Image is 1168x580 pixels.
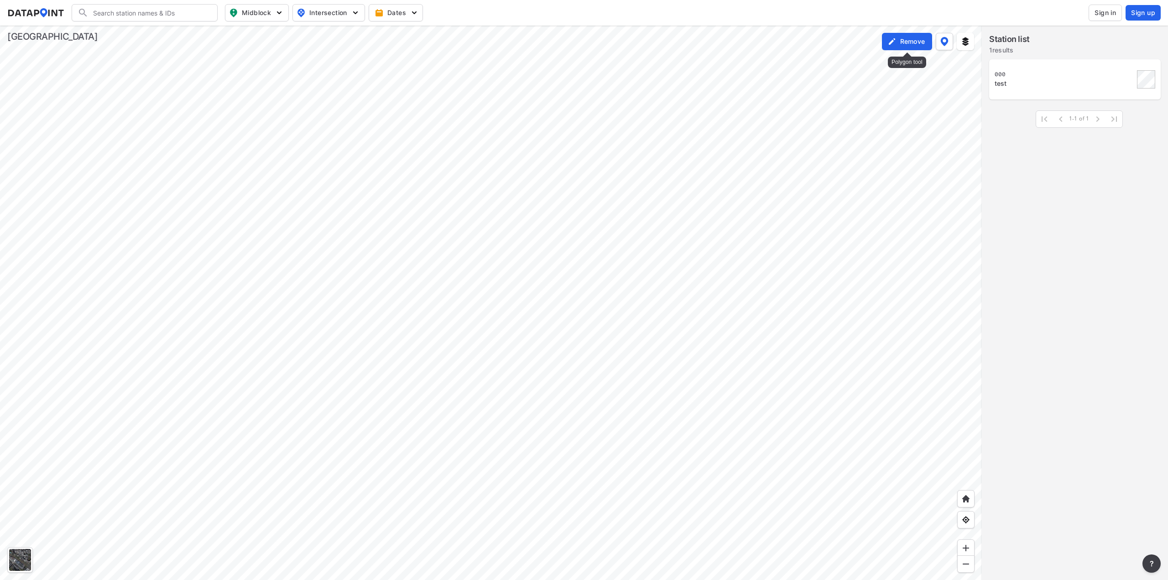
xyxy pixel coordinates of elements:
div: [GEOGRAPHIC_DATA] [7,30,98,43]
button: Midblock [225,4,289,21]
input: Search [89,5,212,20]
div: test [995,79,1134,88]
img: MAAAAAElFTkSuQmCC [961,559,970,569]
button: DataPoint layers [936,33,953,50]
img: dataPointLogo.9353c09d.svg [7,8,64,17]
img: map_pin_int.54838e6b.svg [296,7,307,18]
img: +XpAUvaXAN7GudzAAAAAElFTkSuQmCC [961,494,970,503]
label: 1 results [989,46,1030,55]
span: Previous Page [1053,111,1069,127]
a: Sign in [1087,5,1124,21]
span: Intersection [297,7,359,18]
img: layers.ee07997e.svg [961,37,970,46]
div: Zoom out [957,555,975,573]
button: Sign up [1126,5,1161,21]
span: Dates [376,8,417,17]
img: calendar-gold.39a51dde.svg [375,8,384,17]
button: External layers [957,33,974,50]
div: Home [957,490,975,507]
label: Remove [900,37,925,46]
img: ZvzfEJKXnyWIrJytrsY285QMwk63cM6Drc+sIAAAAASUVORK5CYII= [961,543,970,553]
img: map_pin_mid.602f9df1.svg [228,7,239,18]
span: Midblock [229,7,283,18]
span: ? [1148,558,1155,569]
img: CS5aRvHqIFHnpmi+QpSrDSWDdGE6ymGEec+YVgdWMEj9DYT5CwIzR2jhfk3DB77jFpYwAAAABJRU5ErkJggg== [887,37,897,46]
label: Station list [989,33,1030,46]
span: Sign up [1131,8,1155,17]
span: 1-1 of 1 [1069,115,1090,123]
button: Dates [369,4,423,21]
span: Last Page [1106,111,1122,127]
button: Sign in [1089,5,1122,21]
div: Toggle basemap [7,547,33,573]
a: Sign up [1124,5,1161,21]
img: data-point-layers.37681fc9.svg [940,37,949,46]
span: Sign in [1095,8,1116,17]
button: Intersection [292,4,365,21]
img: zeq5HYn9AnE9l6UmnFLPAAAAAElFTkSuQmCC [961,515,970,524]
span: First Page [1036,111,1053,127]
div: 000 [995,71,1134,78]
button: more [1142,554,1161,573]
img: 5YPKRKmlfpI5mqlR8AD95paCi+0kK1fRFDJSaMmawlwaeJcJwk9O2fotCW5ve9gAAAAASUVORK5CYII= [351,8,360,17]
span: Next Page [1090,111,1106,127]
div: Zoom in [957,539,975,557]
img: 5YPKRKmlfpI5mqlR8AD95paCi+0kK1fRFDJSaMmawlwaeJcJwk9O2fotCW5ve9gAAAAASUVORK5CYII= [275,8,284,17]
div: View my location [957,511,975,528]
img: 5YPKRKmlfpI5mqlR8AD95paCi+0kK1fRFDJSaMmawlwaeJcJwk9O2fotCW5ve9gAAAAASUVORK5CYII= [410,8,419,17]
